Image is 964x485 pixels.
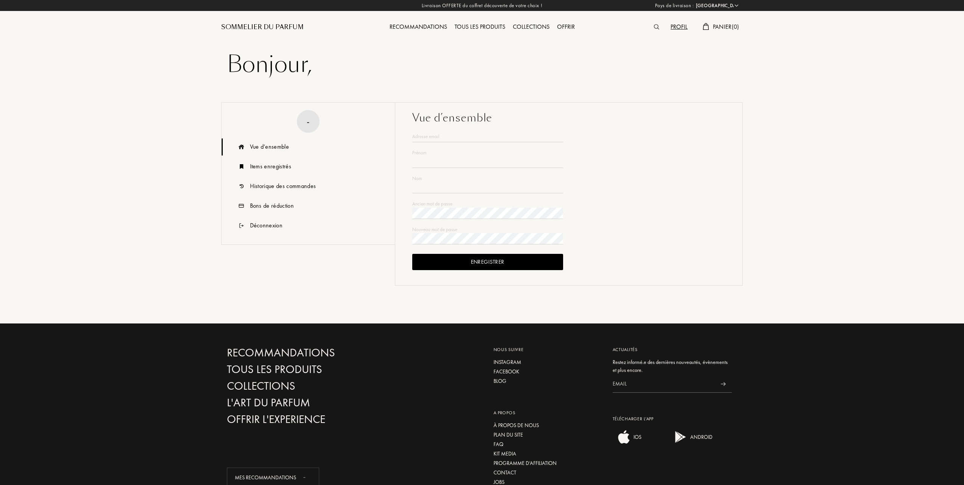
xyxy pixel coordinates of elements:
[386,23,451,31] a: Recommandations
[237,138,246,155] img: icn_overview.svg
[237,197,246,215] img: icn_code.svg
[250,162,291,171] div: Items enregistrés
[667,23,691,31] a: Profil
[494,346,601,353] div: Nous suivre
[655,2,694,9] span: Pays de livraison :
[509,22,553,32] div: Collections
[613,376,715,393] input: Email
[721,382,726,386] img: news_send.svg
[613,415,732,422] div: Télécharger L’app
[250,201,294,210] div: Bons de réduction
[553,23,579,31] a: Offrir
[250,142,289,151] div: Vue d’ensemble
[613,346,732,353] div: Actualités
[301,469,316,485] div: animation
[613,358,732,374] div: Restez informé.e des dernières nouveautés, évènements et plus encore.
[221,23,304,32] a: Sommelier du Parfum
[412,110,725,126] div: Vue d’ensemble
[237,217,246,234] img: icn_logout.svg
[616,429,632,445] img: ios app
[386,22,451,32] div: Recommandations
[250,182,316,191] div: Historique des commandes
[227,49,737,79] div: Bonjour ,
[227,379,390,393] a: Collections
[494,459,601,467] a: Programme d’affiliation
[509,23,553,31] a: Collections
[669,439,713,446] a: android appANDROID
[237,158,246,175] img: icn_book.svg
[494,409,601,416] div: A propos
[412,226,563,233] div: Nouveau mot de passe
[412,175,563,182] div: Nom
[494,469,601,477] a: Contact
[734,3,739,8] img: arrow_w.png
[494,431,601,439] a: Plan du site
[307,115,309,128] div: -
[673,429,688,445] img: android app
[412,133,563,140] div: Adresse email
[237,178,246,195] img: icn_history.svg
[667,22,691,32] div: Profil
[412,149,563,157] div: Prénom
[713,23,739,31] span: Panier ( 0 )
[250,221,283,230] div: Déconnexion
[451,22,509,32] div: Tous les produits
[227,413,390,426] a: Offrir l'experience
[703,23,709,30] img: cart.svg
[227,363,390,376] a: Tous les produits
[613,439,641,446] a: ios appIOS
[227,396,390,409] a: L'Art du Parfum
[553,22,579,32] div: Offrir
[632,429,641,445] div: IOS
[412,254,563,270] div: Enregistrer
[494,450,601,458] a: Kit media
[688,429,713,445] div: ANDROID
[451,23,509,31] a: Tous les produits
[494,377,601,385] a: Blog
[412,200,563,208] div: Ancien mot de passe
[654,24,659,30] img: search_icn.svg
[494,358,601,366] a: Instagram
[227,346,390,359] a: Recommandations
[494,421,601,429] a: À propos de nous
[494,368,601,376] a: Facebook
[494,440,601,448] a: FAQ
